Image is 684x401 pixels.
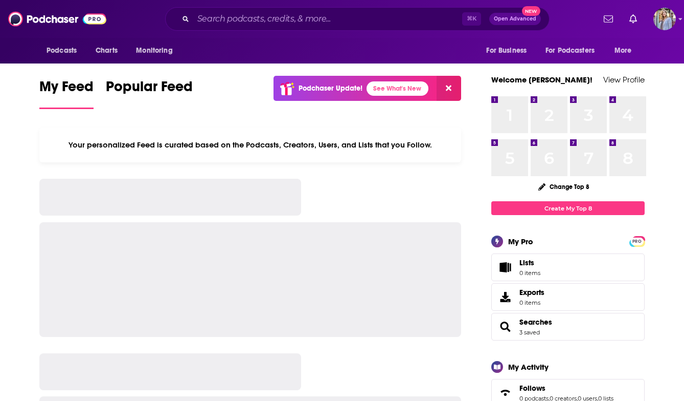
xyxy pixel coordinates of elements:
[519,258,534,267] span: Lists
[165,7,550,31] div: Search podcasts, credits, & more...
[47,44,77,58] span: Podcasts
[491,254,645,281] a: Lists
[367,81,428,96] a: See What's New
[545,44,595,58] span: For Podcasters
[532,180,596,193] button: Change Top 8
[89,41,124,60] a: Charts
[607,41,645,60] button: open menu
[614,44,632,58] span: More
[8,9,106,29] img: Podchaser - Follow, Share and Rate Podcasts
[494,16,536,22] span: Open Advanced
[96,44,118,58] span: Charts
[519,384,545,393] span: Follows
[519,288,544,297] span: Exports
[106,78,193,109] a: Popular Feed
[136,44,172,58] span: Monitoring
[491,201,645,215] a: Create My Top 8
[519,299,544,306] span: 0 items
[539,41,609,60] button: open menu
[519,258,540,267] span: Lists
[39,128,461,162] div: Your personalized Feed is curated based on the Podcasts, Creators, Users, and Lists that you Follow.
[625,10,641,28] a: Show notifications dropdown
[653,8,676,30] button: Show profile menu
[491,283,645,311] a: Exports
[653,8,676,30] img: User Profile
[129,41,186,60] button: open menu
[653,8,676,30] span: Logged in as JFMuntsinger
[522,6,540,16] span: New
[600,10,617,28] a: Show notifications dropdown
[479,41,539,60] button: open menu
[486,44,527,58] span: For Business
[519,269,540,277] span: 0 items
[39,78,94,101] span: My Feed
[489,13,541,25] button: Open AdvancedNew
[39,78,94,109] a: My Feed
[508,362,549,372] div: My Activity
[508,237,533,246] div: My Pro
[631,237,643,245] a: PRO
[299,84,362,93] p: Podchaser Update!
[631,238,643,245] span: PRO
[603,75,645,85] a: View Profile
[495,290,515,304] span: Exports
[495,260,515,275] span: Lists
[519,318,552,327] a: Searches
[491,75,592,85] a: Welcome [PERSON_NAME]!
[495,320,515,334] a: Searches
[39,41,90,60] button: open menu
[519,329,540,336] a: 3 saved
[519,384,613,393] a: Follows
[462,12,481,26] span: ⌘ K
[106,78,193,101] span: Popular Feed
[495,386,515,400] a: Follows
[491,313,645,341] span: Searches
[193,11,462,27] input: Search podcasts, credits, & more...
